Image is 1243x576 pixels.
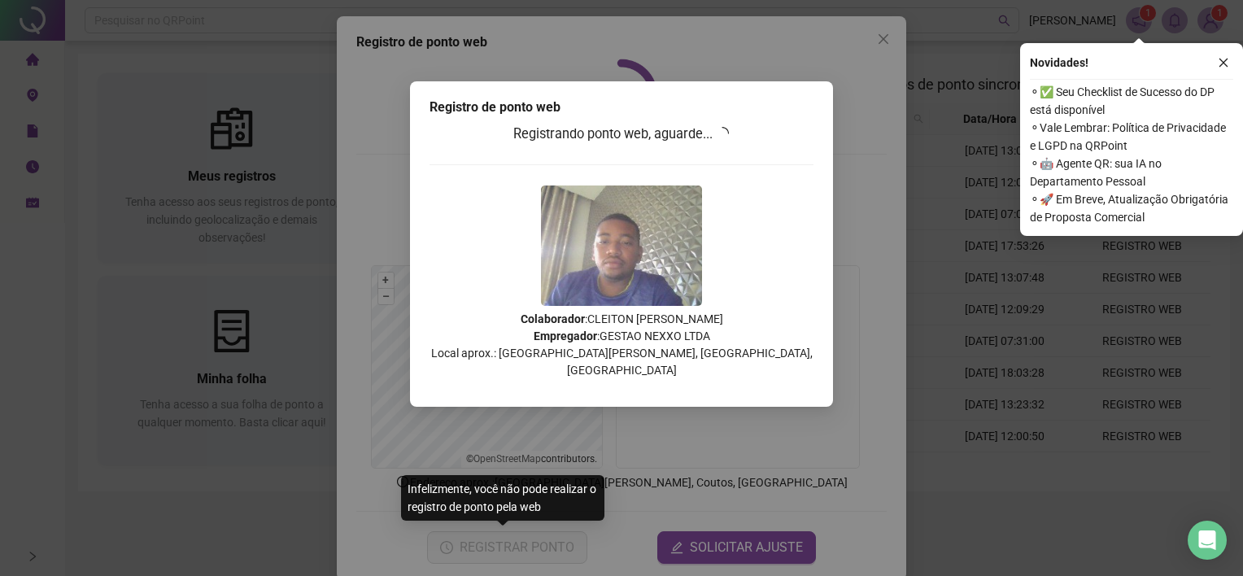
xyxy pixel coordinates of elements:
span: close [1218,57,1229,68]
p: : CLEITON [PERSON_NAME] : GESTAO NEXXO LTDA Local aprox.: [GEOGRAPHIC_DATA][PERSON_NAME], [GEOGRA... [430,311,813,379]
span: loading [716,127,729,140]
span: Novidades ! [1030,54,1088,72]
h3: Registrando ponto web, aguarde... [430,124,813,145]
div: Infelizmente, você não pode realizar o registro de ponto pela web [401,475,604,521]
span: ⚬ Vale Lembrar: Política de Privacidade e LGPD na QRPoint [1030,119,1233,155]
span: ⚬ 🤖 Agente QR: sua IA no Departamento Pessoal [1030,155,1233,190]
strong: Colaborador [521,312,585,325]
strong: Empregador [534,329,597,343]
div: Open Intercom Messenger [1188,521,1227,560]
div: Registro de ponto web [430,98,813,117]
span: ⚬ ✅ Seu Checklist de Sucesso do DP está disponível [1030,83,1233,119]
img: 2Q== [541,185,702,306]
span: ⚬ 🚀 Em Breve, Atualização Obrigatória de Proposta Comercial [1030,190,1233,226]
